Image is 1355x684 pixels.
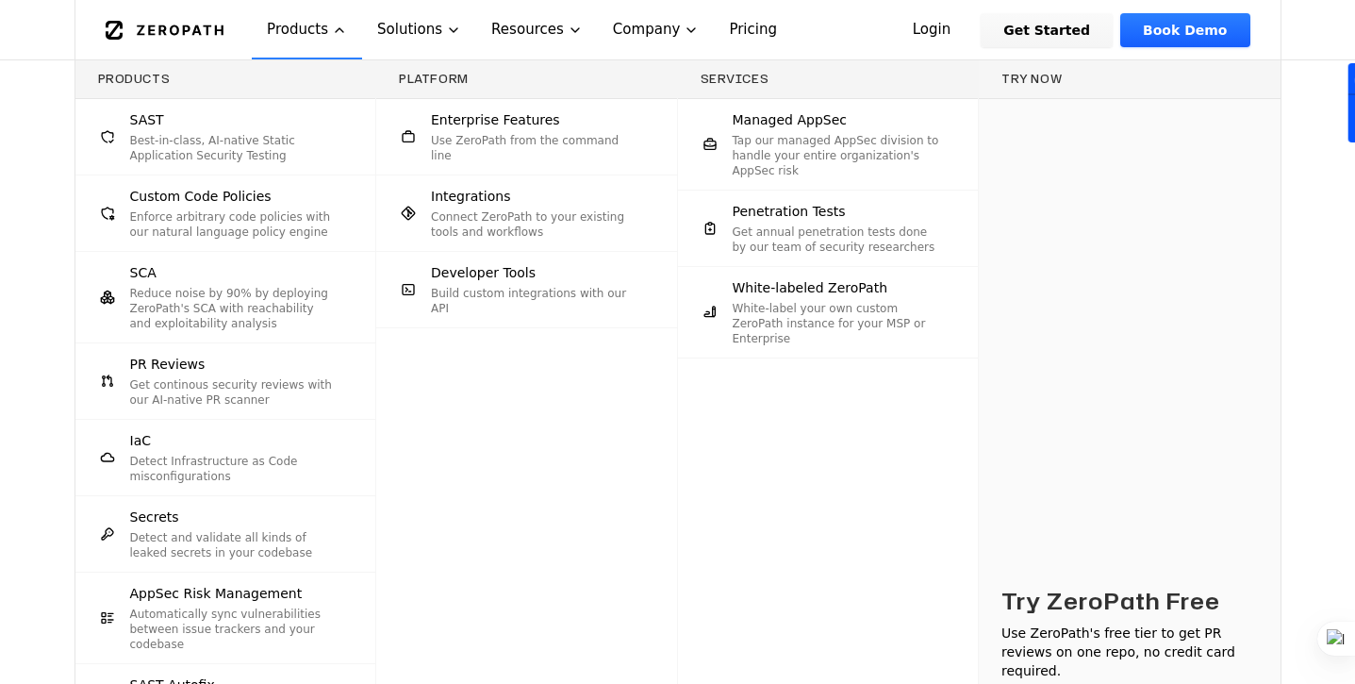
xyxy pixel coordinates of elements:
a: SCAReduce noise by 90% by deploying ZeroPath's SCA with reachability and exploitability analysis [75,252,376,342]
h3: Try now [1001,72,1258,87]
a: White-labeled ZeroPathWhite-label your own custom ZeroPath instance for your MSP or Enterprise [678,267,979,358]
a: Enterprise FeaturesUse ZeroPath from the command line [376,99,677,175]
span: Integrations [431,187,510,206]
a: Custom Code PoliciesEnforce arbitrary code policies with our natural language policy engine [75,175,376,251]
h3: Try ZeroPath Free [1001,586,1220,616]
a: PR ReviewsGet continous security reviews with our AI-native PR scanner [75,343,376,419]
span: PR Reviews [130,355,206,374]
p: Build custom integrations with our API [431,286,639,316]
span: SAST [130,110,164,129]
a: SASTBest-in-class, AI-native Static Application Security Testing [75,99,376,175]
p: Detect and validate all kinds of leaked secrets in your codebase [130,530,339,560]
span: SCA [130,263,157,282]
span: Custom Code Policies [130,187,272,206]
p: Detect Infrastructure as Code misconfigurations [130,454,339,484]
p: Get continous security reviews with our AI-native PR scanner [130,377,339,408]
span: IaC [130,431,151,450]
p: Tap our managed AppSec division to handle your entire organization's AppSec risk [733,133,941,178]
p: Reduce noise by 90% by deploying ZeroPath's SCA with reachability and exploitability analysis [130,286,339,331]
a: SecretsDetect and validate all kinds of leaked secrets in your codebase [75,496,376,572]
span: Enterprise Features [431,110,560,129]
h3: Services [701,72,956,87]
a: Login [890,13,974,47]
a: Penetration TestsGet annual penetration tests done by our team of security researchers [678,191,979,266]
span: Penetration Tests [733,202,846,221]
span: AppSec Risk Management [130,584,303,603]
a: Get Started [981,13,1113,47]
a: IntegrationsConnect ZeroPath to your existing tools and workflows [376,175,677,251]
p: Best-in-class, AI-native Static Application Security Testing [130,133,339,163]
p: Use ZeroPath's free tier to get PR reviews on one repo, no credit card required. [1001,624,1258,680]
p: Enforce arbitrary code policies with our natural language policy engine [130,209,339,240]
p: Use ZeroPath from the command line [431,133,639,163]
p: Automatically sync vulnerabilities between issue trackers and your codebase [130,607,339,652]
span: Developer Tools [431,263,536,282]
p: Connect ZeroPath to your existing tools and workflows [431,209,639,240]
a: Developer ToolsBuild custom integrations with our API [376,252,677,327]
h3: Platform [399,72,654,87]
p: Get annual penetration tests done by our team of security researchers [733,225,941,255]
a: Managed AppSecTap our managed AppSec division to handle your entire organization's AppSec risk [678,99,979,190]
h3: Products [98,72,354,87]
a: AppSec Risk ManagementAutomatically sync vulnerabilities between issue trackers and your codebase [75,573,376,663]
a: IaCDetect Infrastructure as Code misconfigurations [75,420,376,495]
span: Secrets [130,508,179,526]
span: Managed AppSec [733,110,848,129]
p: White-label your own custom ZeroPath instance for your MSP or Enterprise [733,301,941,346]
a: Book Demo [1120,13,1249,47]
span: White-labeled ZeroPath [733,278,888,297]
